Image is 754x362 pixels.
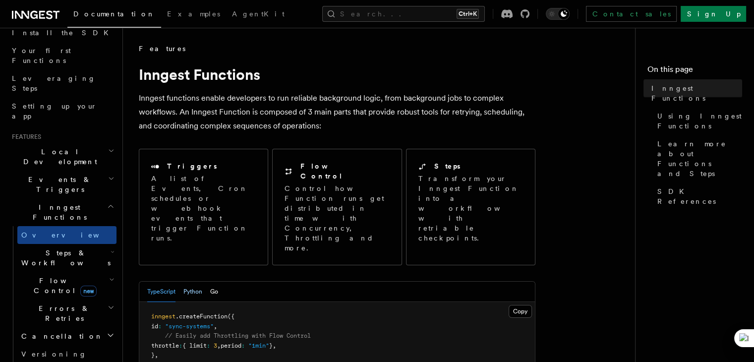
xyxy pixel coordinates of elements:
a: AgentKit [226,3,290,27]
p: A list of Events, Cron schedules or webhook events that trigger Function runs. [151,174,256,243]
button: Errors & Retries [17,300,116,327]
button: Local Development [8,143,116,171]
span: , [155,352,158,359]
button: Events & Triggers [8,171,116,198]
span: inngest [151,313,175,320]
span: Features [8,133,41,141]
span: Leveraging Steps [12,74,96,92]
a: TriggersA list of Events, Cron schedules or webhook events that trigger Function runs. [139,149,268,265]
a: Contact sales [586,6,677,22]
button: Copy [509,305,532,318]
button: Inngest Functions [8,198,116,226]
span: : [158,323,162,330]
span: Inngest Functions [651,83,742,103]
a: Using Inngest Functions [653,107,742,135]
span: new [80,286,97,297]
a: Sign Up [681,6,746,22]
p: Control how Function runs get distributed in time with Concurrency, Throttling and more. [285,183,389,253]
kbd: Ctrl+K [457,9,479,19]
span: "sync-systems" [165,323,214,330]
span: Local Development [8,147,108,167]
a: Flow ControlControl how Function runs get distributed in time with Concurrency, Throttling and more. [272,149,402,265]
span: : [179,342,182,349]
span: Examples [167,10,220,18]
span: Versioning [21,350,87,358]
span: "1min" [248,342,269,349]
span: Flow Control [17,276,109,296]
span: id [151,323,158,330]
button: Flow Controlnew [17,272,116,300]
h2: Steps [434,161,461,171]
span: Steps & Workflows [17,248,111,268]
a: Install the SDK [8,24,116,42]
h4: On this page [647,63,742,79]
p: Transform your Inngest Function into a workflow with retriable checkpoints. [418,174,524,243]
span: , [214,323,217,330]
span: Errors & Retries [17,303,108,323]
span: Overview [21,231,123,239]
span: } [151,352,155,359]
span: Install the SDK [12,29,115,37]
a: Overview [17,226,116,244]
button: TypeScript [147,282,175,302]
button: Go [210,282,218,302]
span: ({ [228,313,234,320]
span: AgentKit [232,10,285,18]
span: { limit [182,342,207,349]
span: Your first Functions [12,47,71,64]
span: Using Inngest Functions [657,111,742,131]
span: : [241,342,245,349]
span: Learn more about Functions and Steps [657,139,742,179]
p: Inngest functions enable developers to run reliable background logic, from background jobs to com... [139,91,535,133]
a: StepsTransform your Inngest Function into a workflow with retriable checkpoints. [406,149,535,265]
span: , [217,342,221,349]
span: Documentation [73,10,155,18]
span: Setting up your app [12,102,97,120]
span: .createFunction [175,313,228,320]
a: Learn more about Functions and Steps [653,135,742,182]
span: , [273,342,276,349]
h1: Inngest Functions [139,65,535,83]
a: Setting up your app [8,97,116,125]
span: : [207,342,210,349]
span: Inngest Functions [8,202,107,222]
a: Documentation [67,3,161,28]
a: Inngest Functions [647,79,742,107]
span: period [221,342,241,349]
span: Events & Triggers [8,175,108,194]
button: Cancellation [17,327,116,345]
button: Search...Ctrl+K [322,6,485,22]
span: Features [139,44,185,54]
h2: Triggers [167,161,217,171]
span: SDK References [657,186,742,206]
span: throttle [151,342,179,349]
a: Examples [161,3,226,27]
h2: Flow Control [300,161,389,181]
span: 3 [214,342,217,349]
a: Your first Functions [8,42,116,69]
a: Leveraging Steps [8,69,116,97]
span: // Easily add Throttling with Flow Control [165,332,311,339]
span: } [269,342,273,349]
button: Steps & Workflows [17,244,116,272]
button: Toggle dark mode [546,8,570,20]
a: SDK References [653,182,742,210]
span: Cancellation [17,331,103,341]
button: Python [183,282,202,302]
